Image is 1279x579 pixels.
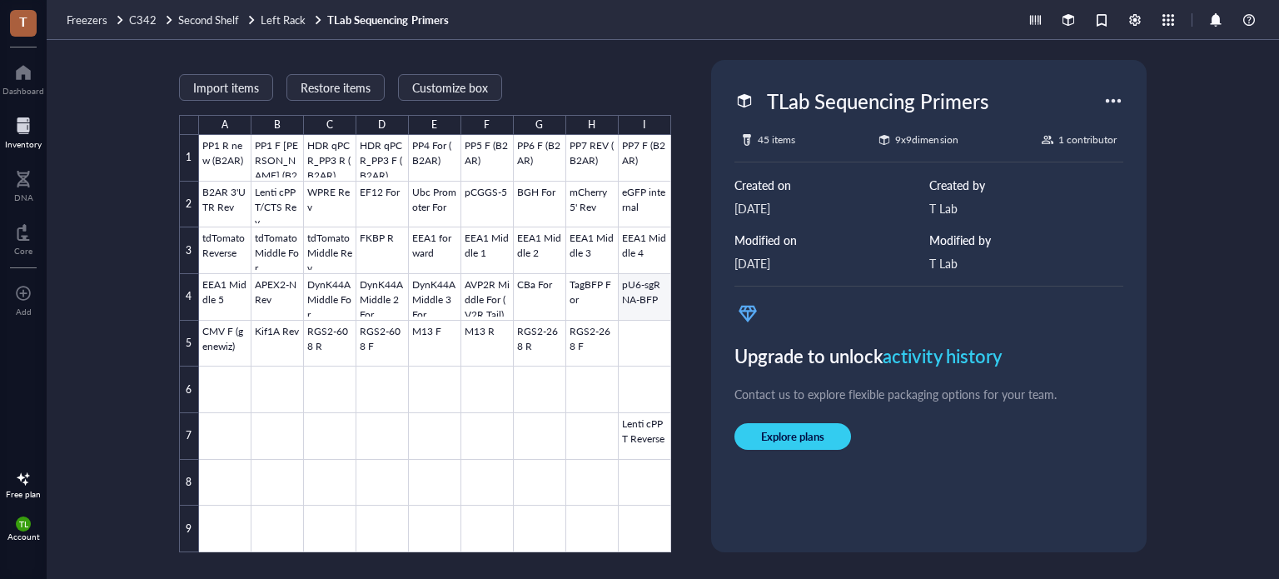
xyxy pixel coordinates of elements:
[734,176,929,194] div: Created on
[759,83,996,118] div: TLab Sequencing Primers
[929,231,1124,249] div: Modified by
[286,74,385,101] button: Restore items
[179,274,199,321] div: 4
[734,254,929,272] div: [DATE]
[883,342,1002,369] span: activity history
[929,176,1124,194] div: Created by
[274,115,281,135] div: B
[895,132,958,148] div: 9 x 9 dimension
[179,413,199,460] div: 7
[6,489,41,499] div: Free plan
[14,166,33,202] a: DNA
[67,12,107,27] span: Freezers
[19,519,28,529] span: TL
[734,385,1124,403] div: Contact us to explore flexible packaging options for your team.
[929,199,1124,217] div: T Lab
[734,423,1124,450] a: Explore plans
[412,81,488,94] span: Customize box
[179,74,273,101] button: Import items
[14,219,32,256] a: Core
[14,246,32,256] div: Core
[221,115,228,135] div: A
[535,115,543,135] div: G
[129,12,175,27] a: C342
[67,12,126,27] a: Freezers
[378,115,386,135] div: D
[484,115,490,135] div: F
[431,115,437,135] div: E
[326,115,333,135] div: C
[193,81,259,94] span: Import items
[179,227,199,274] div: 3
[1058,132,1117,148] div: 1 contributor
[179,460,199,507] div: 8
[14,192,33,202] div: DNA
[929,254,1124,272] div: T Lab
[179,182,199,228] div: 2
[734,423,851,450] button: Explore plans
[327,12,451,27] a: TLab Sequencing Primers
[734,340,1124,372] div: Upgrade to unlock
[734,199,929,217] div: [DATE]
[5,112,42,149] a: Inventory
[758,132,795,148] div: 45 items
[179,321,199,367] div: 5
[734,231,929,249] div: Modified on
[301,81,371,94] span: Restore items
[19,11,27,32] span: T
[7,532,40,542] div: Account
[2,59,44,96] a: Dashboard
[588,115,595,135] div: H
[178,12,239,27] span: Second Shelf
[129,12,157,27] span: C342
[5,139,42,149] div: Inventory
[179,506,199,552] div: 9
[2,86,44,96] div: Dashboard
[761,429,824,444] span: Explore plans
[178,12,324,27] a: Second ShelfLeft Rack
[261,12,306,27] span: Left Rack
[179,135,199,182] div: 1
[16,307,32,317] div: Add
[643,115,645,135] div: I
[398,74,502,101] button: Customize box
[179,367,199,413] div: 6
